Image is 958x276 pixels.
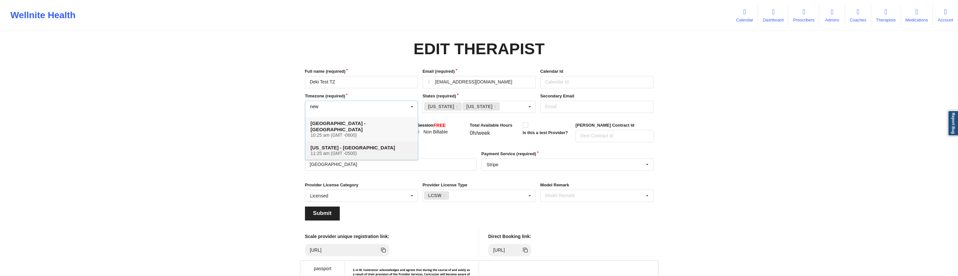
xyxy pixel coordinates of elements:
div: [URL] [307,247,324,253]
a: Calendar [731,5,758,26]
input: Deel Contract Id [575,130,653,142]
input: Full name [305,76,418,88]
a: [US_STATE] [424,103,461,110]
a: Coaches [845,5,871,26]
label: [PERSON_NAME] Contract Id [575,122,653,129]
a: Therapists [871,5,900,26]
label: Calendar Id [540,68,653,75]
label: Non Billable [415,129,448,135]
h5: Scale provider unique registration link: [305,233,390,239]
div: Licensed [310,194,328,198]
h4: [GEOGRAPHIC_DATA] - [GEOGRAPHIC_DATA] [310,120,413,138]
input: Email address [422,76,536,88]
label: Email (required) [422,68,536,75]
label: Model Remark [540,182,653,188]
label: Timezone (required) [305,93,418,99]
label: Payment Service (required) [481,151,653,157]
input: Email [540,101,653,113]
button: Submit [305,207,340,220]
p: FREE [433,122,445,129]
div: [URL] [490,247,508,253]
a: LCSW [424,192,448,199]
label: States (required) [422,93,536,99]
a: Report Bug [948,110,958,136]
a: Admins [819,5,845,26]
div: 10:25 am (GMT -0600) [310,132,413,138]
label: Provider License Type [422,182,536,188]
div: Edit Therapist [414,39,545,59]
div: Stripe [486,162,499,167]
label: Secondary Email [540,93,653,99]
a: Dashboard [758,5,788,26]
a: Account [933,5,958,26]
h5: Direct Booking link: [488,233,531,239]
div: Model Remark [543,192,584,199]
a: Prescribers [788,5,819,26]
label: Is this a test Provider? [523,130,568,136]
h4: [US_STATE] - [GEOGRAPHIC_DATA] [310,144,413,156]
input: Calendar Id [540,76,653,88]
a: Medications [900,5,933,26]
label: Provider License Category [305,182,418,188]
label: Full name (required) [305,68,418,75]
div: 0h/week [470,130,518,136]
a: [US_STATE] [463,103,500,110]
div: 11:25 am (GMT -0500) [310,151,413,156]
p: automatic [387,140,465,146]
label: Total Available Hours [470,122,518,129]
